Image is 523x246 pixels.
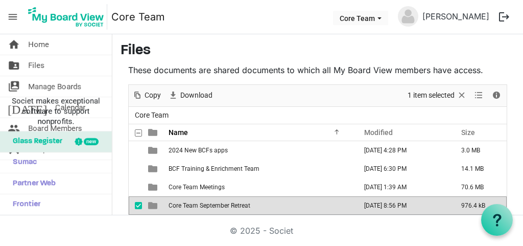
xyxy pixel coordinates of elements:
[406,89,469,102] button: Selection
[8,131,62,152] span: Glass Register
[28,55,44,76] span: Files
[472,89,485,102] button: View dropdownbutton
[450,160,507,178] td: 14.1 MB is template cell column header Size
[84,138,99,145] div: new
[461,128,475,137] span: Size
[418,6,493,27] a: [PERSON_NAME]
[5,96,107,126] span: Societ makes exceptional software to support nonprofits.
[128,64,507,76] p: These documents are shared documents to which all My Board View members have access.
[353,178,450,196] td: July 01, 2025 1:39 AM column header Modified
[164,85,216,106] div: Download
[165,178,353,196] td: Core Team Meetings is template cell column header Name
[353,196,450,215] td: August 07, 2025 8:56 PM column header Modified
[169,184,225,191] span: Core Team Meetings
[133,109,171,122] span: Core Team
[333,11,388,25] button: Core Team dropdownbutton
[25,4,111,30] a: My Board View Logo
[364,128,393,137] span: Modified
[398,6,418,27] img: no-profile-picture.svg
[8,34,20,55] span: home
[129,141,142,160] td: checkbox
[142,178,165,196] td: is template cell column header type
[169,147,228,154] span: 2024 New BCFs apps
[8,55,20,76] span: folder_shared
[450,196,507,215] td: 976.4 kB is template cell column header Size
[142,160,165,178] td: is template cell column header type
[121,42,515,60] h3: Files
[353,160,450,178] td: June 16, 2025 6:30 PM column header Modified
[167,89,215,102] button: Download
[8,194,40,215] span: Frontier
[165,160,353,178] td: BCF Training & Enrichment Team is template cell column header Name
[25,4,107,30] img: My Board View Logo
[28,34,49,55] span: Home
[129,178,142,196] td: checkbox
[142,141,165,160] td: is template cell column header type
[353,141,450,160] td: December 06, 2024 4:28 PM column header Modified
[493,6,515,28] button: logout
[488,85,505,106] div: Details
[3,7,22,27] span: menu
[404,85,470,106] div: Clear selection
[8,173,56,194] span: Partner Web
[8,152,37,173] span: Sumac
[450,141,507,160] td: 3.0 MB is template cell column header Size
[129,85,164,106] div: Copy
[230,226,293,236] a: © 2025 - Societ
[407,89,456,102] span: 1 item selected
[169,165,259,172] span: BCF Training & Enrichment Team
[165,196,353,215] td: Core Team September Retreat is template cell column header Name
[179,89,213,102] span: Download
[129,196,142,215] td: checkbox
[129,160,142,178] td: checkbox
[169,128,188,137] span: Name
[450,178,507,196] td: 70.6 MB is template cell column header Size
[470,85,488,106] div: View
[131,89,163,102] button: Copy
[144,89,162,102] span: Copy
[169,202,250,209] span: Core Team September Retreat
[8,76,20,97] span: switch_account
[165,141,353,160] td: 2024 New BCFs apps is template cell column header Name
[28,76,81,97] span: Manage Boards
[490,89,504,102] button: Details
[142,196,165,215] td: is template cell column header type
[111,7,165,27] a: Core Team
